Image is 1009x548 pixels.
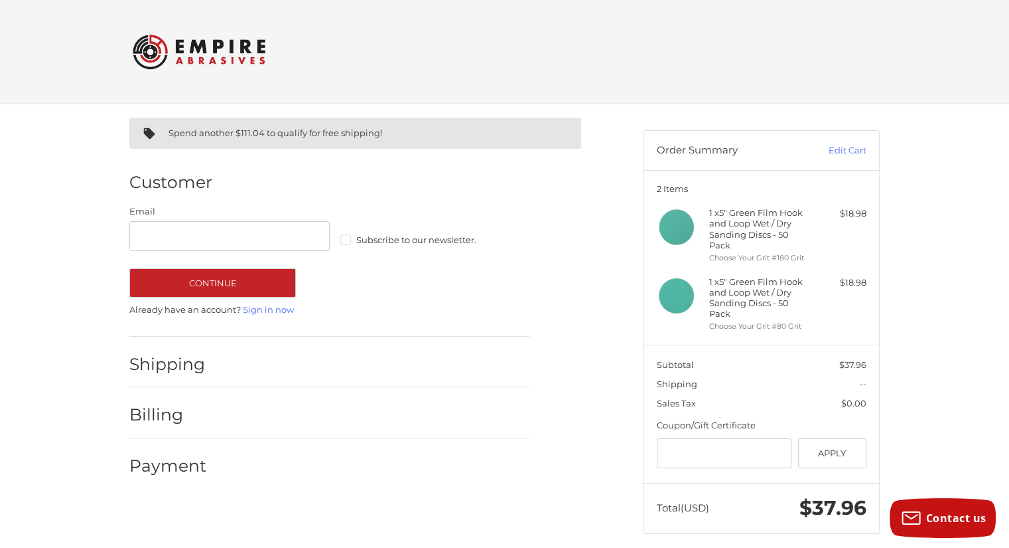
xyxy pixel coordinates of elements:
h2: Shipping [129,354,207,375]
h2: Customer [129,172,212,193]
button: Continue [129,268,296,298]
span: $0.00 [841,398,866,409]
span: Shipping [657,379,697,389]
div: Coupon/Gift Certificate [657,419,866,432]
span: -- [860,379,866,389]
img: Empire Abrasives [133,26,265,78]
span: Sales Tax [657,398,696,409]
span: Spend another $111.04 to qualify for free shipping! [168,128,382,138]
a: Edit Cart [799,144,866,157]
h4: 1 x 5" Green Film Hook and Loop Wet / Dry Sanding Discs - 50 Pack [709,207,811,250]
h4: 1 x 5" Green Film Hook and Loop Wet / Dry Sanding Discs - 50 Pack [709,276,811,320]
input: Gift Certificate or Coupon Code [657,438,792,468]
button: Apply [798,438,866,468]
h3: Order Summary [657,144,799,157]
p: Already have an account? [129,304,529,317]
span: Contact us [926,511,986,525]
label: Email [129,205,330,219]
span: Subscribe to our newsletter. [356,234,476,245]
h3: 2 Items [657,183,866,194]
li: Choose Your Grit #180 Grit [709,252,811,264]
span: $37.96 [839,359,866,370]
span: $37.96 [799,496,866,520]
span: Total (USD) [657,502,709,514]
a: Sign in now [243,304,294,315]
div: $18.98 [814,276,866,290]
button: Contact us [890,498,996,538]
span: Subtotal [657,359,694,370]
div: $18.98 [814,207,866,221]
li: Choose Your Grit #80 Grit [709,321,811,332]
h2: Payment [129,456,207,476]
h2: Billing [129,405,207,425]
